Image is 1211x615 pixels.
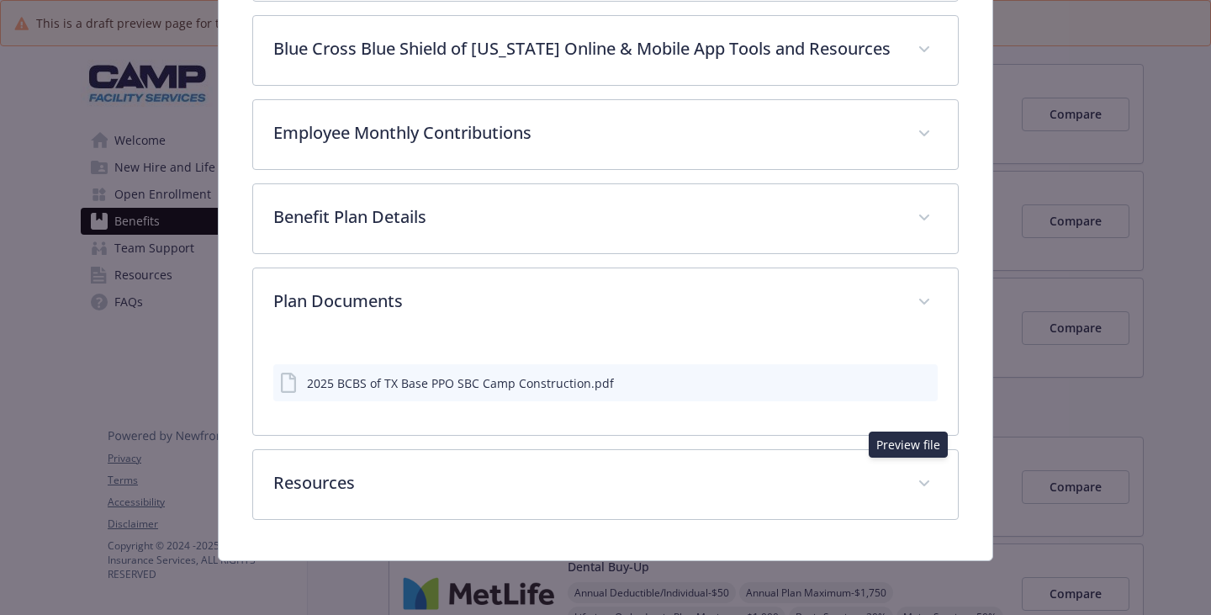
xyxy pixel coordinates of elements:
button: download file [886,374,899,392]
button: preview file [912,374,931,392]
div: Employee Monthly Contributions [253,100,958,169]
div: 2025 BCBS of TX Base PPO SBC Camp Construction.pdf [307,374,614,392]
p: Employee Monthly Contributions [273,120,897,146]
div: Plan Documents [253,337,958,435]
p: Benefit Plan Details [273,204,897,230]
p: Blue Cross Blue Shield of [US_STATE] Online & Mobile App Tools and Resources [273,36,897,61]
div: Benefit Plan Details [253,184,958,253]
div: Plan Documents [253,268,958,337]
div: Resources [253,450,958,519]
p: Resources [273,470,897,496]
p: Plan Documents [273,289,897,314]
div: Blue Cross Blue Shield of [US_STATE] Online & Mobile App Tools and Resources [253,16,958,85]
